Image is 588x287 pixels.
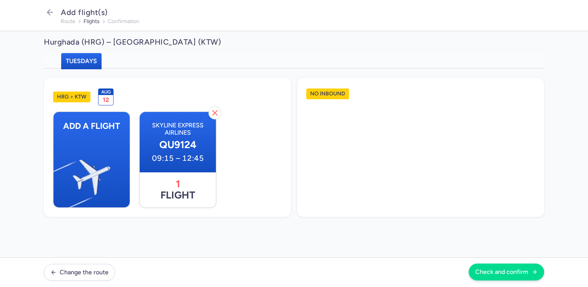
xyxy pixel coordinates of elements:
button: Check and confirm [469,264,544,280]
button: Skyline Express AirlinesQU912409:15 – 12:451flight [139,112,216,208]
button: Add a flightPlane Illustration [53,112,130,208]
span: Check and confirm [475,269,528,275]
span: Add a flight [53,112,130,140]
button: Change the route [44,264,115,281]
span: Skyline Express Airlines [146,122,210,136]
button: flights [84,18,100,25]
h2: Hurghada (HRG) – [GEOGRAPHIC_DATA] (KTW) [44,31,544,53]
span: Tuesdays [66,57,97,65]
span: Change the route [60,269,109,276]
span: QU9124 [146,139,210,151]
span: flight [140,172,216,208]
h1: No inbound [306,88,349,99]
span: Aug [101,89,111,95]
span: 12 [103,96,109,103]
time: 09:15 – 12:45 [146,154,210,163]
span: 1 [176,179,180,190]
button: confirmation [108,18,139,25]
button: route [61,18,75,25]
span: Add flight(s) [61,8,108,17]
h1: HRG > KTW [53,92,90,102]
